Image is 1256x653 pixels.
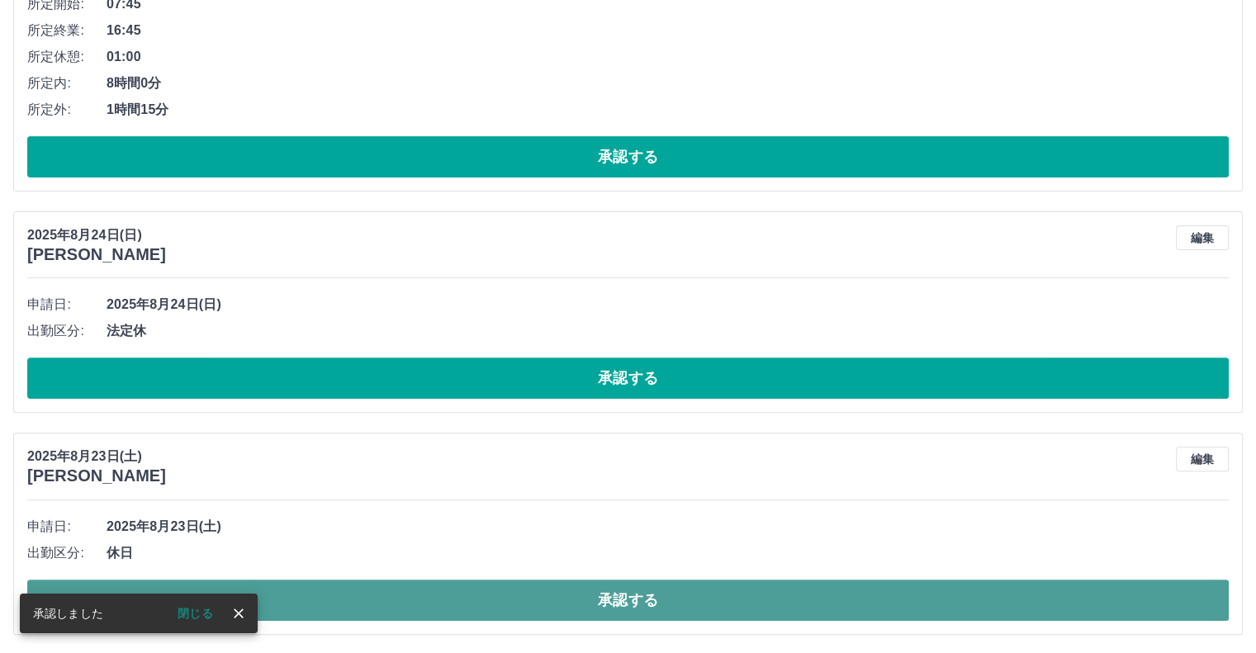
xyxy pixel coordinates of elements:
[164,601,226,626] button: 閉じる
[1176,447,1229,471] button: 編集
[27,466,166,485] h3: [PERSON_NAME]
[107,543,1229,563] span: 休日
[107,517,1229,537] span: 2025年8月23日(土)
[27,580,1229,621] button: 承認する
[107,47,1229,67] span: 01:00
[1176,225,1229,250] button: 編集
[27,447,166,466] p: 2025年8月23日(土)
[107,73,1229,93] span: 8時間0分
[27,245,166,264] h3: [PERSON_NAME]
[27,517,107,537] span: 申請日:
[107,295,1229,315] span: 2025年8月24日(日)
[107,21,1229,40] span: 16:45
[27,73,107,93] span: 所定内:
[27,136,1229,177] button: 承認する
[27,100,107,120] span: 所定外:
[27,225,166,245] p: 2025年8月24日(日)
[226,601,251,626] button: close
[27,321,107,341] span: 出勤区分:
[27,543,107,563] span: 出勤区分:
[107,100,1229,120] span: 1時間15分
[27,47,107,67] span: 所定休憩:
[27,295,107,315] span: 申請日:
[107,321,1229,341] span: 法定休
[27,357,1229,399] button: 承認する
[27,21,107,40] span: 所定終業:
[33,599,103,628] div: 承認しました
